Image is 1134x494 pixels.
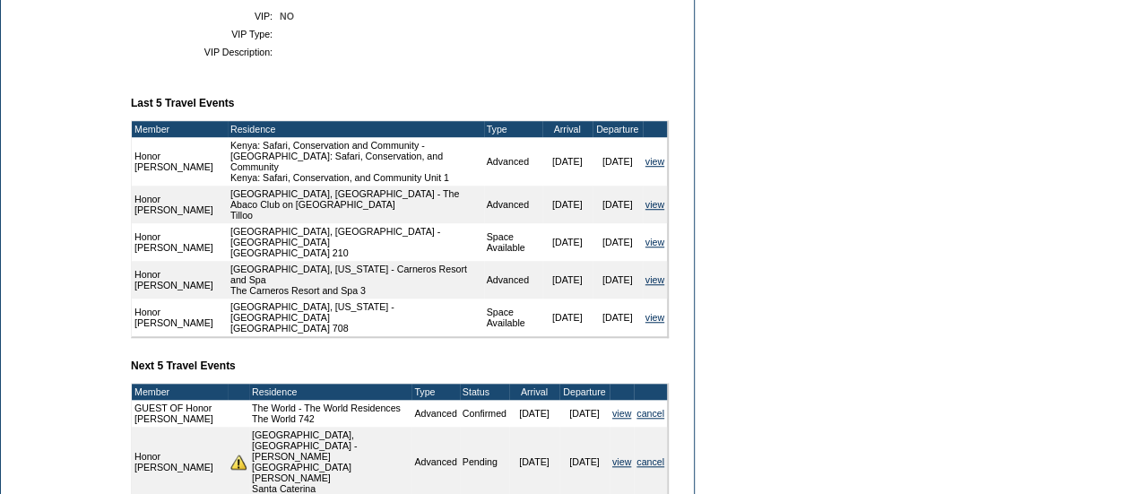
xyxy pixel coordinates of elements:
[542,261,593,299] td: [DATE]
[228,121,484,137] td: Residence
[484,261,542,299] td: Advanced
[593,186,643,223] td: [DATE]
[484,137,542,186] td: Advanced
[542,137,593,186] td: [DATE]
[645,312,664,323] a: view
[228,299,484,336] td: [GEOGRAPHIC_DATA], [US_STATE] - [GEOGRAPHIC_DATA] [GEOGRAPHIC_DATA] 708
[636,408,664,419] a: cancel
[484,299,542,336] td: Space Available
[612,408,631,419] a: view
[249,384,411,400] td: Residence
[228,261,484,299] td: [GEOGRAPHIC_DATA], [US_STATE] - Carneros Resort and Spa The Carneros Resort and Spa 3
[131,360,236,372] b: Next 5 Travel Events
[593,261,643,299] td: [DATE]
[230,454,247,470] img: There are insufficient days and/or tokens to cover this reservation
[542,186,593,223] td: [DATE]
[559,384,610,400] td: Departure
[645,156,664,167] a: view
[542,121,593,137] td: Arrival
[132,121,228,137] td: Member
[542,223,593,261] td: [DATE]
[138,29,273,39] td: VIP Type:
[132,261,228,299] td: Honor [PERSON_NAME]
[593,121,643,137] td: Departure
[460,384,509,400] td: Status
[228,186,484,223] td: [GEOGRAPHIC_DATA], [GEOGRAPHIC_DATA] - The Abaco Club on [GEOGRAPHIC_DATA] Tilloo
[132,400,228,427] td: GUEST OF Honor [PERSON_NAME]
[411,400,459,427] td: Advanced
[636,456,664,467] a: cancel
[132,299,228,336] td: Honor [PERSON_NAME]
[131,97,234,109] b: Last 5 Travel Events
[411,384,459,400] td: Type
[138,11,273,22] td: VIP:
[509,400,559,427] td: [DATE]
[645,274,664,285] a: view
[138,47,273,57] td: VIP Description:
[280,11,294,22] span: NO
[132,223,228,261] td: Honor [PERSON_NAME]
[612,456,631,467] a: view
[132,186,228,223] td: Honor [PERSON_NAME]
[484,186,542,223] td: Advanced
[559,400,610,427] td: [DATE]
[542,299,593,336] td: [DATE]
[593,299,643,336] td: [DATE]
[228,137,484,186] td: Kenya: Safari, Conservation and Community - [GEOGRAPHIC_DATA]: Safari, Conservation, and Communit...
[593,223,643,261] td: [DATE]
[645,237,664,247] a: view
[509,384,559,400] td: Arrival
[249,400,411,427] td: The World - The World Residences The World 742
[132,137,228,186] td: Honor [PERSON_NAME]
[484,223,542,261] td: Space Available
[460,400,509,427] td: Confirmed
[484,121,542,137] td: Type
[645,199,664,210] a: view
[132,384,228,400] td: Member
[593,137,643,186] td: [DATE]
[228,223,484,261] td: [GEOGRAPHIC_DATA], [GEOGRAPHIC_DATA] - [GEOGRAPHIC_DATA] [GEOGRAPHIC_DATA] 210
